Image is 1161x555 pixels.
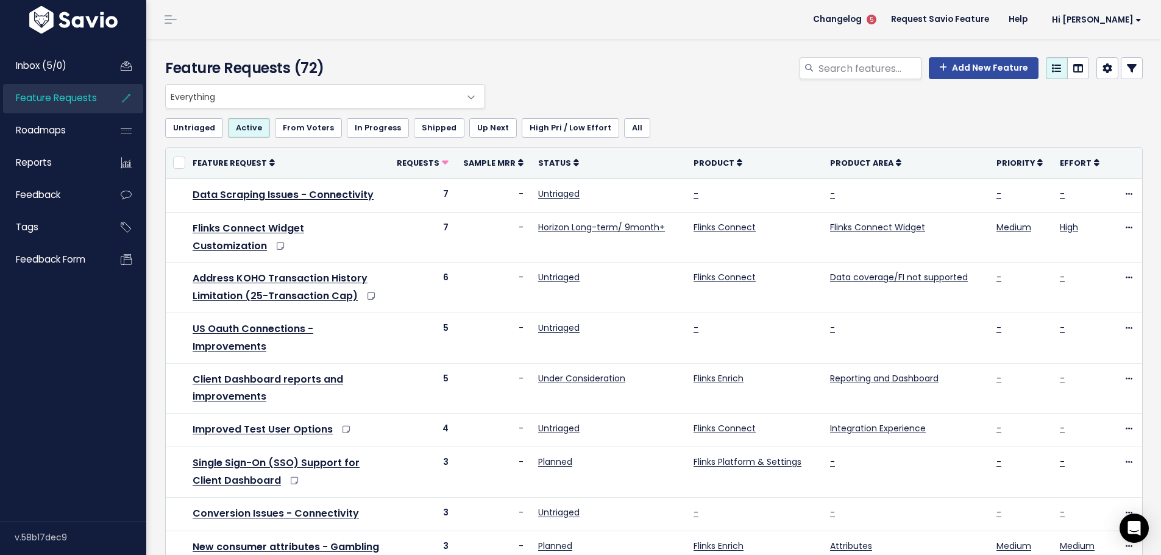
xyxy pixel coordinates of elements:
span: 5 [867,15,876,24]
a: Address KOHO Transaction History Limitation (25-Transaction Cap) [193,271,367,303]
a: Hi [PERSON_NAME] [1037,10,1151,29]
a: - [996,372,1001,384]
a: Untriaged [538,506,580,518]
a: Flinks Connect Widget Customization [193,221,304,253]
a: - [830,456,835,468]
img: logo-white.9d6f32f41409.svg [26,6,121,34]
td: - [456,414,531,447]
a: Feedback form [3,246,101,274]
a: Feature Request [193,157,275,169]
a: Untriaged [165,118,223,138]
td: 3 [389,447,456,498]
a: Data coverage/FI not supported [830,271,968,283]
a: Horizon Long-term/ 9month+ [538,221,665,233]
a: - [830,188,835,200]
a: - [996,271,1001,283]
span: Feedback form [16,253,85,266]
span: Priority [996,158,1035,168]
a: Shipped [414,118,464,138]
a: Flinks Connect Widget [830,221,925,233]
span: Feedback [16,188,60,201]
td: 7 [389,212,456,263]
a: Under Consideration [538,372,625,384]
a: US Oauth Connections - Improvements [193,322,313,353]
a: Flinks Connect [694,422,756,434]
span: Changelog [813,15,862,24]
a: Request Savio Feature [881,10,999,29]
td: - [456,179,531,212]
a: Attributes [830,540,872,552]
span: Reports [16,156,52,169]
td: - [456,313,531,363]
a: Client Dashboard reports and improvements [193,372,343,404]
a: - [1060,506,1065,518]
a: Integration Experience [830,422,926,434]
a: Product [694,157,742,169]
a: Roadmaps [3,116,101,144]
td: 6 [389,263,456,313]
span: Hi [PERSON_NAME] [1052,15,1141,24]
a: Up Next [469,118,517,138]
a: Tags [3,213,101,241]
a: Product Area [830,157,901,169]
a: - [830,322,835,334]
a: Untriaged [538,271,580,283]
div: v.58b17dec9 [15,521,146,553]
td: 4 [389,414,456,447]
span: Inbox (5/0) [16,59,66,72]
span: Everything [165,84,485,108]
span: Sample MRR [463,158,516,168]
td: - [456,363,531,414]
a: High [1060,221,1078,233]
a: High Pri / Low Effort [522,118,619,138]
td: - [456,497,531,531]
a: Planned [538,456,572,468]
td: - [456,447,531,498]
span: Feature Request [193,158,267,168]
span: Product [694,158,734,168]
a: - [1060,422,1065,434]
a: Priority [996,157,1043,169]
td: 7 [389,179,456,212]
a: Medium [996,540,1031,552]
span: Roadmaps [16,124,66,136]
a: Single Sign-On (SSO) Support for Client Dashboard [193,456,360,487]
a: Untriaged [538,422,580,434]
a: Flinks Enrich [694,372,744,384]
a: Effort [1060,157,1099,169]
a: Help [999,10,1037,29]
span: Requests [397,158,439,168]
a: Conversion Issues - Connectivity [193,506,359,520]
a: Reporting and Dashboard [830,372,939,384]
td: 5 [389,313,456,363]
a: - [1060,372,1065,384]
a: - [1060,322,1065,334]
a: Data Scraping Issues - Connectivity [193,188,374,202]
a: Flinks Platform & Settings [694,456,801,468]
a: - [694,506,698,518]
a: - [996,322,1001,334]
span: Status [538,158,571,168]
span: Tags [16,221,38,233]
a: - [996,456,1001,468]
a: Flinks Enrich [694,540,744,552]
a: - [694,322,698,334]
a: Sample MRR [463,157,524,169]
h4: Feature Requests (72) [165,57,479,79]
a: Improved Test User Options [193,422,333,436]
a: - [694,188,698,200]
span: Effort [1060,158,1092,168]
a: Flinks Connect [694,221,756,233]
a: Flinks Connect [694,271,756,283]
a: Feedback [3,181,101,209]
a: Untriaged [538,322,580,334]
a: Medium [1060,540,1095,552]
a: From Voters [275,118,342,138]
a: New consumer attributes - Gambling [193,540,379,554]
a: - [996,506,1001,518]
a: Inbox (5/0) [3,52,101,80]
a: Untriaged [538,188,580,200]
a: - [830,506,835,518]
span: Everything [166,85,460,108]
a: Status [538,157,579,169]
